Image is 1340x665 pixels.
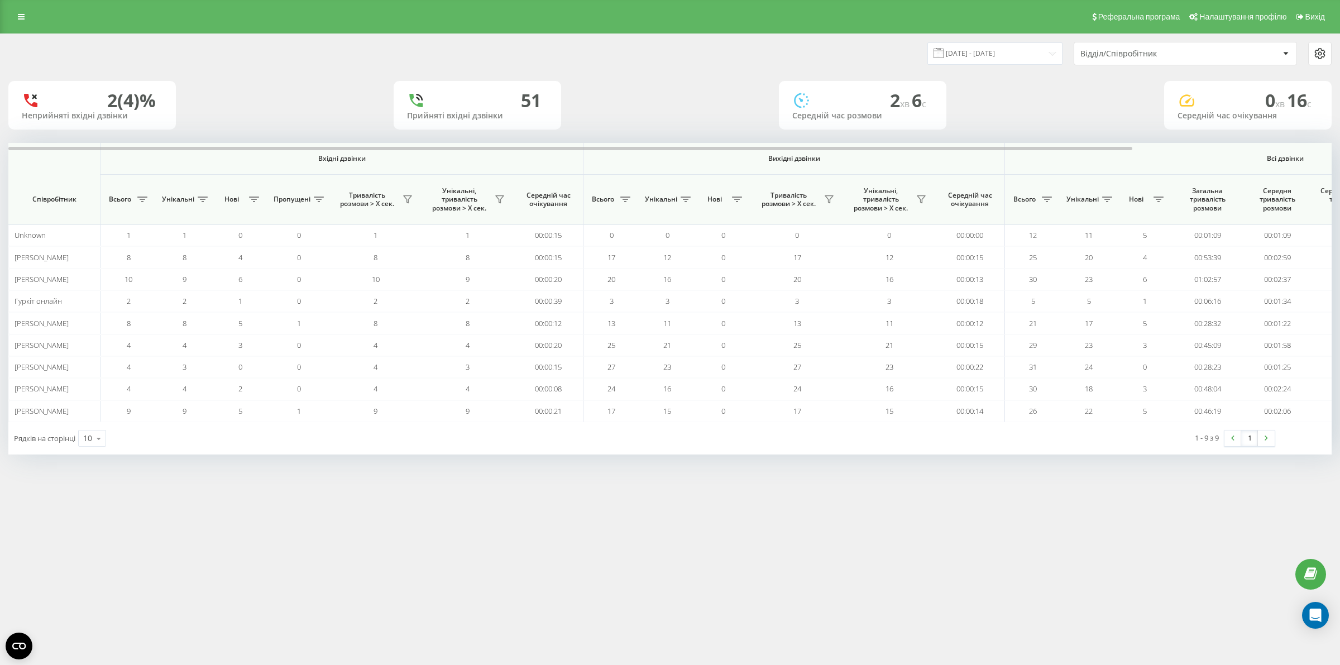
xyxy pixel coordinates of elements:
[335,191,399,208] span: Тривалість розмови > Х сек.
[1085,406,1093,416] span: 22
[466,296,470,306] span: 2
[183,230,186,240] span: 1
[374,318,377,328] span: 8
[1029,230,1037,240] span: 12
[238,406,242,416] span: 5
[607,340,615,350] span: 25
[663,406,671,416] span: 15
[466,384,470,394] span: 4
[935,378,1005,400] td: 00:00:15
[1302,602,1329,629] div: Open Intercom Messenger
[890,88,912,112] span: 2
[1199,12,1286,21] span: Налаштування профілю
[466,362,470,372] span: 3
[1172,269,1242,290] td: 01:02:57
[297,362,301,372] span: 0
[607,252,615,262] span: 17
[162,195,194,204] span: Унікальні
[887,296,891,306] span: 3
[22,111,162,121] div: Неприйняті вхідні дзвінки
[1085,362,1093,372] span: 24
[1172,356,1242,378] td: 00:28:23
[1242,246,1312,268] td: 00:02:59
[374,230,377,240] span: 1
[1143,252,1147,262] span: 4
[793,318,801,328] span: 13
[793,384,801,394] span: 24
[795,230,799,240] span: 0
[922,98,926,110] span: c
[1098,12,1180,21] span: Реферальна програма
[374,406,377,416] span: 9
[721,384,725,394] span: 0
[514,378,583,400] td: 00:00:08
[466,274,470,284] span: 9
[183,252,186,262] span: 8
[522,191,575,208] span: Середній час очікування
[1029,318,1037,328] span: 21
[297,274,301,284] span: 0
[15,362,69,372] span: [PERSON_NAME]
[238,230,242,240] span: 0
[1029,274,1037,284] span: 30
[427,186,491,213] span: Унікальні, тривалість розмови > Х сек.
[645,195,677,204] span: Унікальні
[607,406,615,416] span: 17
[218,195,246,204] span: Нові
[15,274,69,284] span: [PERSON_NAME]
[666,230,669,240] span: 0
[1143,362,1147,372] span: 0
[1143,230,1147,240] span: 5
[127,252,131,262] span: 8
[125,274,132,284] span: 10
[721,406,725,416] span: 0
[1172,290,1242,312] td: 00:06:16
[15,340,69,350] span: [PERSON_NAME]
[127,362,131,372] span: 4
[849,186,913,213] span: Унікальні, тривалість розмови > Х сек.
[14,433,75,443] span: Рядків на сторінці
[1085,340,1093,350] span: 23
[886,318,893,328] span: 11
[607,274,615,284] span: 20
[127,406,131,416] span: 9
[795,296,799,306] span: 3
[238,318,242,328] span: 5
[514,290,583,312] td: 00:00:39
[1143,318,1147,328] span: 5
[1085,274,1093,284] span: 23
[887,230,891,240] span: 0
[886,406,893,416] span: 15
[663,384,671,394] span: 16
[1143,340,1147,350] span: 3
[1029,384,1037,394] span: 30
[663,252,671,262] span: 12
[238,296,242,306] span: 1
[514,224,583,246] td: 00:00:15
[1172,334,1242,356] td: 00:45:09
[886,340,893,350] span: 21
[607,384,615,394] span: 24
[1241,430,1258,446] a: 1
[1181,186,1234,213] span: Загальна тривалість розмови
[721,318,725,328] span: 0
[183,362,186,372] span: 3
[15,252,69,262] span: [PERSON_NAME]
[792,111,933,121] div: Середній час розмови
[589,195,617,204] span: Всього
[127,318,131,328] span: 8
[935,269,1005,290] td: 00:00:13
[514,246,583,268] td: 00:00:15
[912,88,926,112] span: 6
[1085,252,1093,262] span: 20
[1085,384,1093,394] span: 18
[1029,340,1037,350] span: 29
[297,384,301,394] span: 0
[238,340,242,350] span: 3
[886,252,893,262] span: 12
[1265,88,1287,112] span: 0
[793,274,801,284] span: 20
[466,340,470,350] span: 4
[1143,384,1147,394] span: 3
[610,230,614,240] span: 0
